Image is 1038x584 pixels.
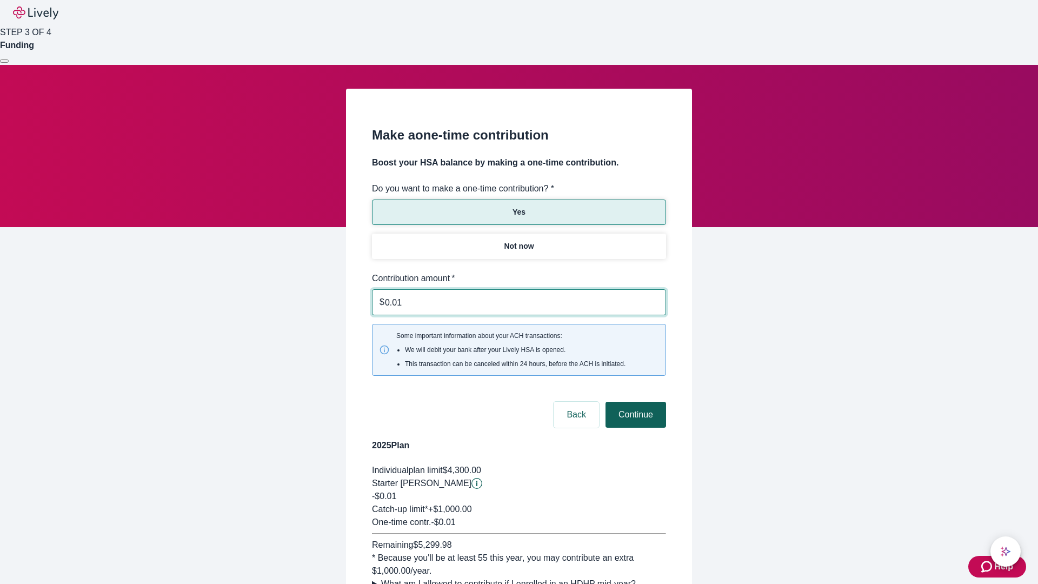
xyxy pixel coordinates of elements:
[513,207,525,218] p: Yes
[428,505,472,514] span: + $1,000.00
[372,156,666,169] h4: Boost your HSA balance by making a one-time contribution.
[372,552,666,578] div: * Because you'll be at least 55 this year, you may contribute an extra $1,000.00 /year.
[981,560,994,573] svg: Zendesk support icon
[994,560,1013,573] span: Help
[372,182,554,195] label: Do you want to make a one-time contribution? *
[385,291,666,313] input: $0.00
[504,241,534,252] p: Not now
[372,200,666,225] button: Yes
[396,331,626,369] span: Some important information about your ACH transactions:
[372,492,396,501] span: -$0.01
[405,345,626,355] li: We will debit your bank after your Lively HSA is opened.
[554,402,599,428] button: Back
[372,439,666,452] h4: 2025 Plan
[431,517,455,527] span: - $0.01
[372,505,428,514] span: Catch-up limit*
[968,556,1026,578] button: Zendesk support iconHelp
[13,6,58,19] img: Lively
[990,536,1021,567] button: chat
[380,296,384,309] p: $
[605,402,666,428] button: Continue
[372,234,666,259] button: Not now
[372,466,443,475] span: Individual plan limit
[372,479,471,488] span: Starter [PERSON_NAME]
[471,478,482,489] button: Lively will contribute $0.01 to establish your account
[372,540,413,549] span: Remaining
[372,125,666,145] h2: Make a one-time contribution
[372,517,431,527] span: One-time contr.
[372,272,455,285] label: Contribution amount
[413,540,451,549] span: $5,299.98
[443,466,481,475] span: $4,300.00
[471,478,482,489] svg: Starter penny details
[405,359,626,369] li: This transaction can be canceled within 24 hours, before the ACH is initiated.
[1000,546,1011,557] svg: Lively AI Assistant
